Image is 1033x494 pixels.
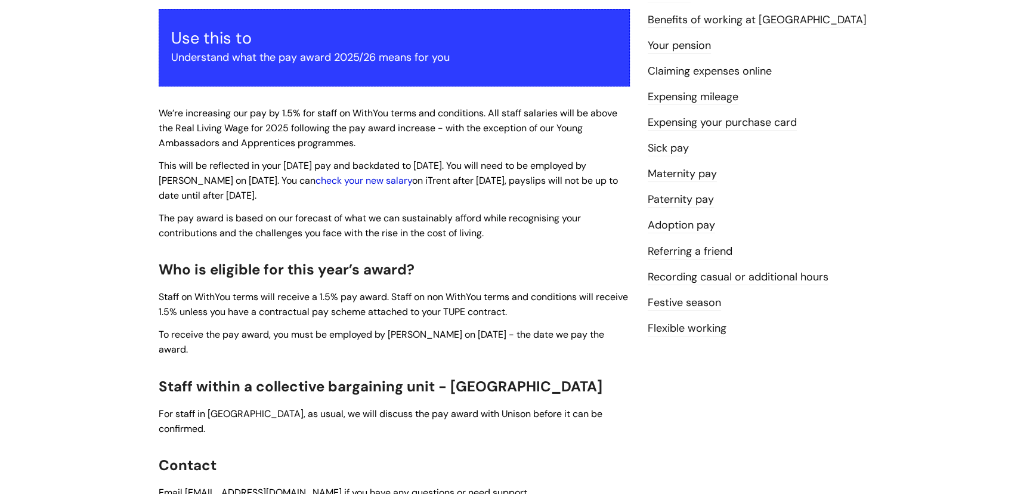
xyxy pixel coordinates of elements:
span: For staff in [GEOGRAPHIC_DATA], as usual, we will discuss the pay award with Unison before it can... [159,407,602,435]
a: Expensing mileage [648,89,738,105]
span: Staff within a collective bargaining unit - [GEOGRAPHIC_DATA] [159,377,602,396]
a: Festive season [648,295,721,311]
a: Referring a friend [648,244,732,260]
a: check your new salary [316,174,412,187]
a: Flexible working [648,321,726,336]
span: We’re increasing our pay by 1.5% for staff on WithYou terms and conditions. All staff salaries wi... [159,107,617,149]
a: Paternity pay [648,192,714,208]
a: Maternity pay [648,166,717,182]
span: The pay award is based on our forecast of what we can sustainably afford while recognising your c... [159,212,581,239]
a: Expensing your purchase card [648,115,797,131]
a: Adoption pay [648,218,715,233]
h3: Use this to [171,29,617,48]
span: This will be reflected in your [DATE] pay and backdated to [DATE]. You will need to be employed b... [159,159,618,202]
span: Contact [159,456,217,474]
a: Claiming expenses online [648,64,772,79]
a: Recording casual or additional hours [648,270,828,285]
a: Benefits of working at [GEOGRAPHIC_DATA] [648,13,867,28]
a: Sick pay [648,141,689,156]
p: Understand what the pay award 2025/26 means for you [171,48,617,67]
a: Your pension [648,38,711,54]
span: To receive the pay award, you must be employed by [PERSON_NAME] on [DATE] - the date we pay the a... [159,328,604,356]
span: Who is eligible for this year’s award? [159,260,415,279]
span: Staff on WithYou terms will receive a 1.5% pay award. Staff on non WithYou terms and conditions w... [159,291,628,318]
